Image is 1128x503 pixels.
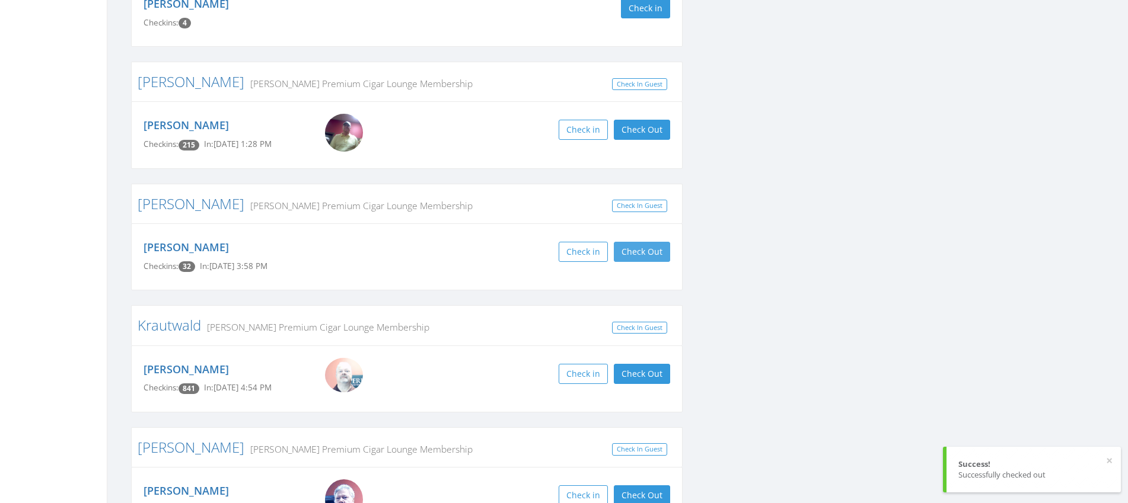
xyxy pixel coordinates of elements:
[201,321,429,334] small: [PERSON_NAME] Premium Cigar Lounge Membership
[204,382,272,393] span: In: [DATE] 4:54 PM
[612,200,667,212] a: Check In Guest
[244,77,473,90] small: [PERSON_NAME] Premium Cigar Lounge Membership
[179,383,199,394] span: Checkin count
[179,18,191,28] span: Checkin count
[138,194,244,213] a: [PERSON_NAME]
[958,469,1109,480] div: Successfully checked out
[559,120,608,140] button: Check in
[144,17,179,28] span: Checkins:
[200,261,267,271] span: In: [DATE] 3:58 PM
[614,242,670,262] button: Check Out
[144,118,229,132] a: [PERSON_NAME]
[138,72,244,91] a: [PERSON_NAME]
[144,261,179,271] span: Checkins:
[325,114,363,152] img: Larry_Grzyb.png
[1106,455,1113,467] button: ×
[144,362,229,376] a: [PERSON_NAME]
[138,315,201,335] a: Krautwald
[244,199,473,212] small: [PERSON_NAME] Premium Cigar Lounge Membership
[614,364,670,384] button: Check Out
[144,139,179,149] span: Checkins:
[144,483,229,498] a: [PERSON_NAME]
[612,322,667,334] a: Check In Guest
[559,364,608,384] button: Check in
[612,78,667,91] a: Check In Guest
[204,139,272,149] span: In: [DATE] 1:28 PM
[325,358,363,393] img: WIN_20200824_14_20_23_Pro.jpg
[559,242,608,262] button: Check in
[244,443,473,456] small: [PERSON_NAME] Premium Cigar Lounge Membership
[138,437,244,457] a: [PERSON_NAME]
[179,140,199,150] span: Checkin count
[958,459,1109,470] div: Success!
[179,261,195,272] span: Checkin count
[614,120,670,140] button: Check Out
[144,382,179,393] span: Checkins:
[144,240,229,254] a: [PERSON_NAME]
[612,443,667,456] a: Check In Guest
